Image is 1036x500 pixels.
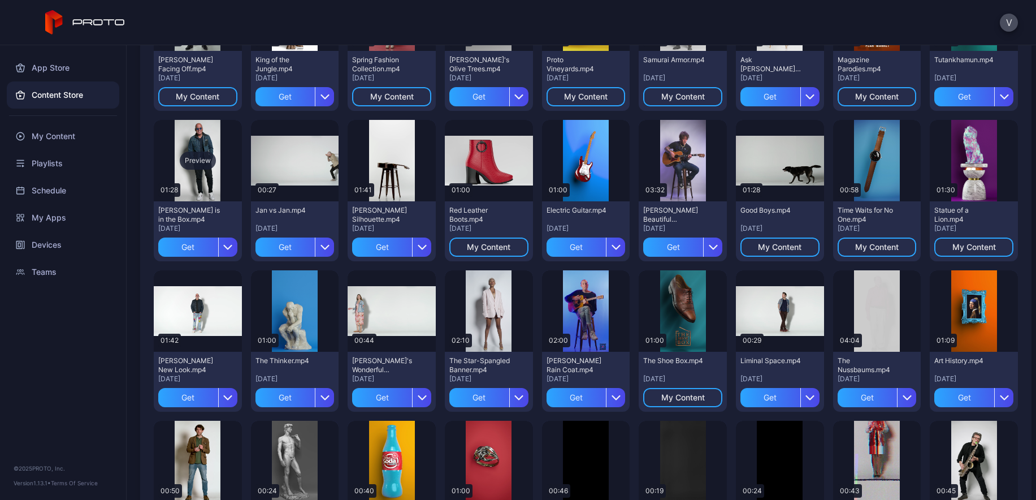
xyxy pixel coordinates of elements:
[547,388,606,407] div: Get
[838,388,898,407] div: Get
[838,388,917,407] button: Get
[643,238,703,257] div: Get
[934,238,1013,257] button: My Content
[7,177,119,204] a: Schedule
[643,224,722,233] div: [DATE]
[158,74,237,83] div: [DATE]
[934,388,1013,407] button: Get
[51,480,98,486] a: Terms Of Service
[449,55,512,74] div: Van Gogh's Olive Trees.mp4
[740,87,800,106] div: Get
[643,74,722,83] div: [DATE]
[740,87,820,106] button: Get
[934,356,996,365] div: Art History.mp4
[547,388,626,407] button: Get
[255,238,315,257] div: Get
[158,388,237,407] button: Get
[661,393,705,402] div: My Content
[740,55,803,74] div: Ask Tim Draper Anything.mp4
[352,238,412,257] div: Get
[934,74,1013,83] div: [DATE]
[449,224,528,233] div: [DATE]
[564,92,608,101] div: My Content
[547,55,609,74] div: Proto Vineyards.mp4
[838,74,917,83] div: [DATE]
[7,123,119,150] a: My Content
[934,388,994,407] div: Get
[449,74,528,83] div: [DATE]
[158,374,237,383] div: [DATE]
[449,374,528,383] div: [DATE]
[855,243,899,252] div: My Content
[352,238,431,257] button: Get
[352,388,412,407] div: Get
[547,224,626,233] div: [DATE]
[352,206,414,224] div: Billy Morrison's Silhouette.mp4
[934,206,996,224] div: Statue of a Lion.mp4
[158,238,237,257] button: Get
[352,388,431,407] button: Get
[449,388,509,407] div: Get
[180,152,216,170] div: Preview
[838,374,917,383] div: [DATE]
[643,206,705,224] div: Billy Morrison's Beautiful Disaster.mp4
[740,356,803,365] div: Liminal Space.mp4
[934,374,1013,383] div: [DATE]
[7,150,119,177] div: Playlists
[255,87,335,106] button: Get
[449,388,528,407] button: Get
[547,74,626,83] div: [DATE]
[740,224,820,233] div: [DATE]
[934,87,994,106] div: Get
[352,55,414,74] div: Spring Fashion Collection.mp4
[740,388,800,407] div: Get
[449,87,509,106] div: Get
[7,258,119,286] a: Teams
[255,374,335,383] div: [DATE]
[740,206,803,215] div: Good Boys.mp4
[158,206,220,224] div: Howie Mandel is in the Box.mp4
[14,464,112,473] div: © 2025 PROTO, Inc.
[255,74,335,83] div: [DATE]
[661,92,705,101] div: My Content
[352,87,431,106] button: My Content
[547,206,609,215] div: Electric Guitar.mp4
[855,92,899,101] div: My Content
[1000,14,1018,32] button: V
[838,206,900,224] div: Time Waits for No One.mp4
[449,206,512,224] div: Red Leather Boots.mp4
[838,224,917,233] div: [DATE]
[158,356,220,374] div: Howie Mandel's New Look.mp4
[740,374,820,383] div: [DATE]
[352,74,431,83] div: [DATE]
[158,87,237,106] button: My Content
[547,374,626,383] div: [DATE]
[547,238,626,257] button: Get
[838,55,900,74] div: Magazine Parodies.mp4
[255,356,318,365] div: The Thinker.mp4
[740,74,820,83] div: [DATE]
[352,224,431,233] div: [DATE]
[643,55,705,64] div: Samurai Armor.mp4
[14,480,51,486] span: Version 1.13.1 •
[934,224,1013,233] div: [DATE]
[158,224,237,233] div: [DATE]
[934,87,1013,106] button: Get
[7,231,119,258] a: Devices
[7,81,119,109] a: Content Store
[370,92,414,101] div: My Content
[352,374,431,383] div: [DATE]
[255,87,315,106] div: Get
[255,388,315,407] div: Get
[643,374,722,383] div: [DATE]
[643,238,722,257] button: Get
[352,356,414,374] div: Meghan's Wonderful Wardrobe.mp4
[449,87,528,106] button: Get
[643,356,705,365] div: The Shoe Box.mp4
[7,204,119,231] a: My Apps
[7,54,119,81] div: App Store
